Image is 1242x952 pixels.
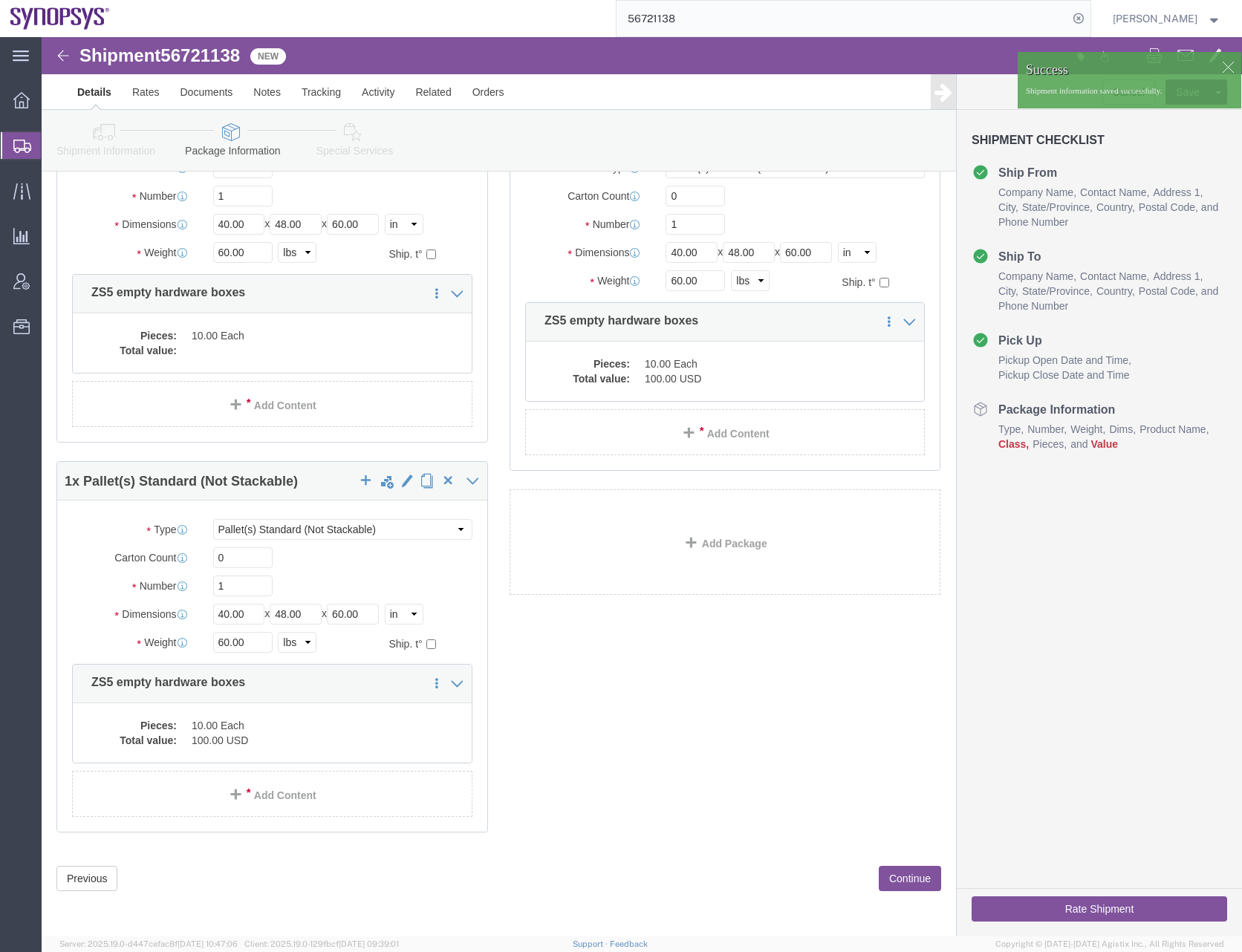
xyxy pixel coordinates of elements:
button: [PERSON_NAME] [1112,10,1222,27]
span: [DATE] 09:39:01 [339,939,399,948]
span: Rafael Chacon [1113,10,1197,27]
iframe: FS Legacy Container [42,37,1242,936]
span: [DATE] 10:47:06 [178,939,238,948]
span: Client: 2025.19.0-129fbcf [244,939,399,948]
span: Server: 2025.19.0-d447cefac8f [59,939,238,948]
input: Search for shipment number, reference number [617,1,1068,36]
img: logo [10,7,110,30]
a: Support [573,939,610,948]
span: Copyright © [DATE]-[DATE] Agistix Inc., All Rights Reserved [995,938,1224,951]
a: Feedback [610,939,648,948]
